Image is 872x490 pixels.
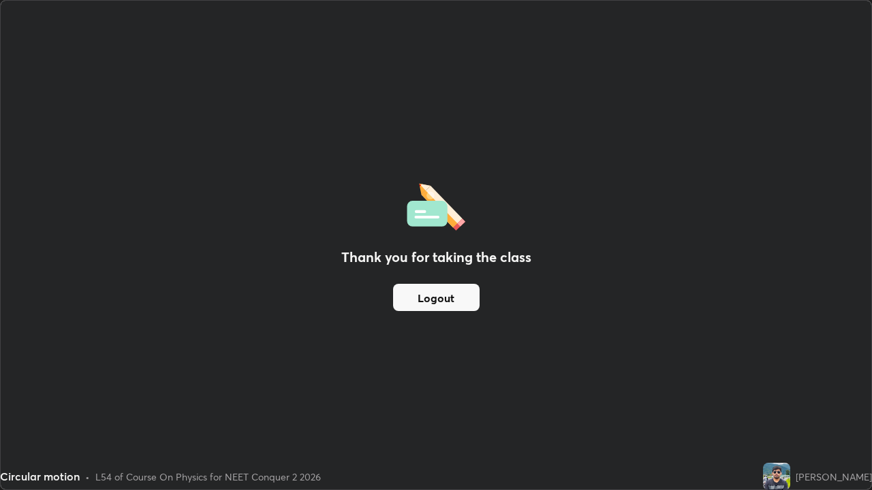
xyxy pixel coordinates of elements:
[407,179,465,231] img: offlineFeedback.1438e8b3.svg
[796,470,872,484] div: [PERSON_NAME]
[763,463,790,490] img: b94a4ccbac2546dc983eb2139155ff30.jpg
[95,470,321,484] div: L54 of Course On Physics for NEET Conquer 2 2026
[341,247,531,267] h2: Thank you for taking the class
[85,470,90,484] div: •
[393,284,480,311] button: Logout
